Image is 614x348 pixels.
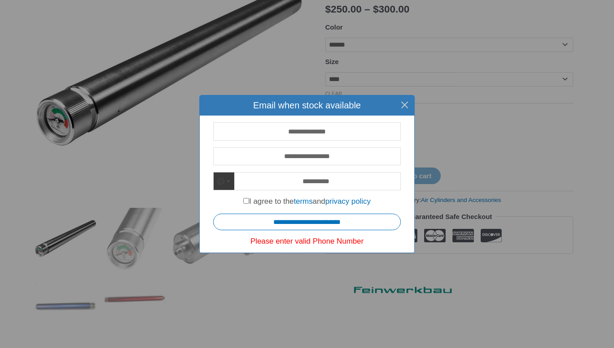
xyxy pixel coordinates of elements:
input: I agree to thetermsandprivacy policy [243,198,249,204]
a: terms [294,197,312,206]
button: Selected country [214,172,234,190]
label: I agree to the and [243,197,371,206]
h4: Email when stock available [206,100,408,111]
div: Please enter valid Phone Number [213,237,401,246]
button: Close this dialog [395,95,415,115]
a: privacy policy [325,197,371,206]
